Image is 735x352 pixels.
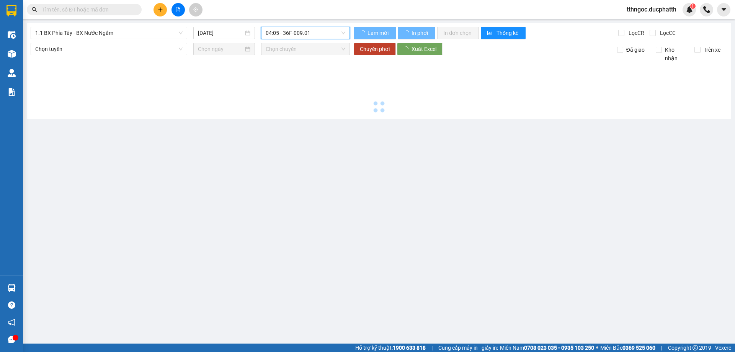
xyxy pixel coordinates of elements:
[600,344,655,352] span: Miền Bắc
[438,344,498,352] span: Cung cấp máy in - giấy in:
[354,43,396,55] button: Chuyển phơi
[621,5,683,14] span: tthngoc.ducphatth
[42,5,132,14] input: Tìm tên, số ĐT hoặc mã đơn
[622,345,655,351] strong: 0369 525 060
[7,5,16,16] img: logo-vxr
[175,7,181,12] span: file-add
[412,29,429,37] span: In phơi
[360,30,366,36] span: loading
[662,46,689,62] span: Kho nhận
[703,6,710,13] img: phone-icon
[171,3,185,16] button: file-add
[158,7,163,12] span: plus
[398,27,435,39] button: In phơi
[355,344,426,352] span: Hỗ trợ kỹ thuật:
[500,344,594,352] span: Miền Nam
[487,30,493,36] span: bar-chart
[717,3,730,16] button: caret-down
[397,43,443,55] button: Xuất Excel
[693,345,698,350] span: copyright
[437,27,479,39] button: In đơn chọn
[8,319,15,326] span: notification
[32,7,37,12] span: search
[193,7,198,12] span: aim
[686,6,693,13] img: icon-new-feature
[8,31,16,39] img: warehouse-icon
[8,69,16,77] img: warehouse-icon
[198,45,243,53] input: Chọn ngày
[661,344,662,352] span: |
[497,29,519,37] span: Thống kê
[626,29,645,37] span: Lọc CR
[354,27,396,39] button: Làm mới
[623,46,648,54] span: Đã giao
[691,3,694,9] span: 1
[198,29,243,37] input: 15/10/2025
[596,346,598,349] span: ⚪️
[8,284,16,292] img: warehouse-icon
[154,3,167,16] button: plus
[701,46,724,54] span: Trên xe
[8,50,16,58] img: warehouse-icon
[431,344,433,352] span: |
[189,3,203,16] button: aim
[8,301,15,309] span: question-circle
[35,27,183,39] span: 1.1 BX Phía Tây - BX Nước Ngầm
[35,43,183,55] span: Chọn tuyến
[266,43,345,55] span: Chọn chuyến
[367,29,390,37] span: Làm mới
[481,27,526,39] button: bar-chartThống kê
[266,27,345,39] span: 04:05 - 36F-009.01
[404,30,410,36] span: loading
[8,336,15,343] span: message
[720,6,727,13] span: caret-down
[690,3,696,9] sup: 1
[657,29,677,37] span: Lọc CC
[524,345,594,351] strong: 0708 023 035 - 0935 103 250
[8,88,16,96] img: solution-icon
[393,345,426,351] strong: 1900 633 818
